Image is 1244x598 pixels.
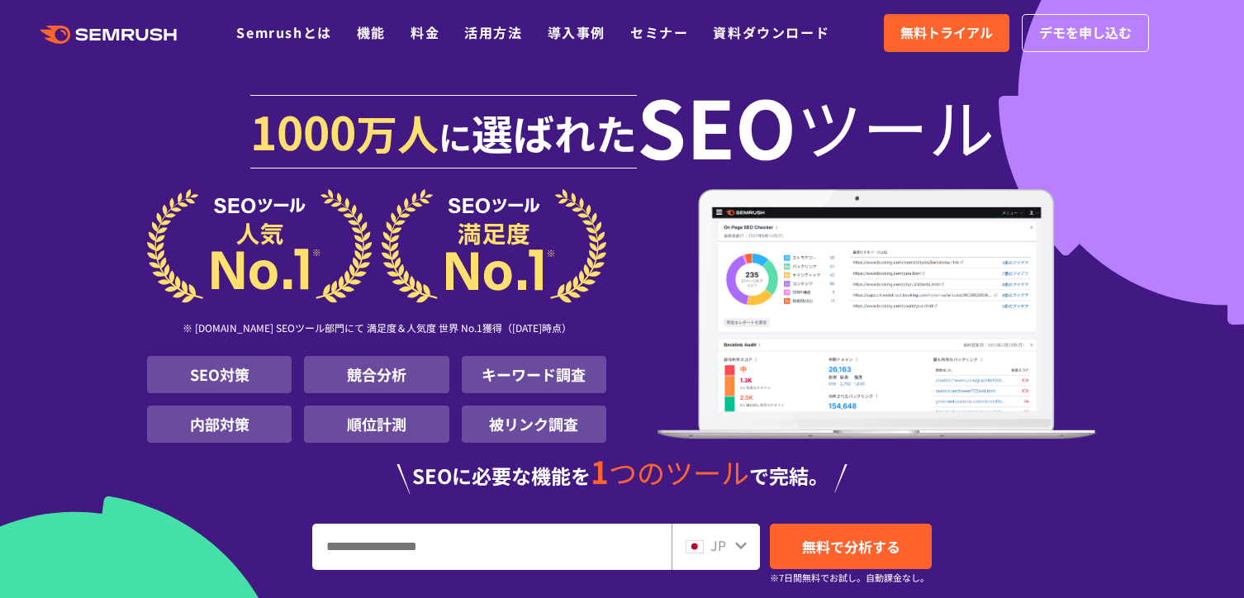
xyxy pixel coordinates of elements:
span: 選ばれた [472,102,637,162]
li: 競合分析 [304,356,449,393]
li: 順位計測 [304,406,449,443]
span: で完結。 [749,461,829,490]
li: 内部対策 [147,406,292,443]
span: に [439,112,472,160]
li: キーワード調査 [462,356,606,393]
a: Semrushとは [236,22,331,42]
span: 1 [591,448,609,493]
a: セミナー [630,22,688,42]
a: 導入事例 [548,22,605,42]
a: 料金 [411,22,439,42]
li: 被リンク調査 [462,406,606,443]
span: 万人 [356,102,439,162]
div: ※ [DOMAIN_NAME] SEOツール部門にて 満足度＆人気度 世界 No.1獲得（[DATE]時点） [147,303,606,356]
a: 無料で分析する [770,524,932,569]
a: 無料トライアル [884,14,1009,52]
span: つのツール [609,452,749,492]
div: SEOに必要な機能を [147,456,1097,494]
span: 無料トライアル [900,22,993,44]
a: 資料ダウンロード [713,22,829,42]
li: SEO対策 [147,356,292,393]
span: ツール [796,93,995,159]
a: 機能 [357,22,386,42]
span: 無料で分析する [802,536,900,557]
small: ※7日間無料でお試し。自動課金なし。 [770,570,929,586]
input: URL、キーワードを入力してください [313,524,671,569]
a: デモを申し込む [1022,14,1149,52]
span: JP [710,535,726,555]
a: 活用方法 [464,22,522,42]
span: 1000 [250,97,356,164]
span: デモを申し込む [1039,22,1132,44]
span: SEO [637,93,796,159]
